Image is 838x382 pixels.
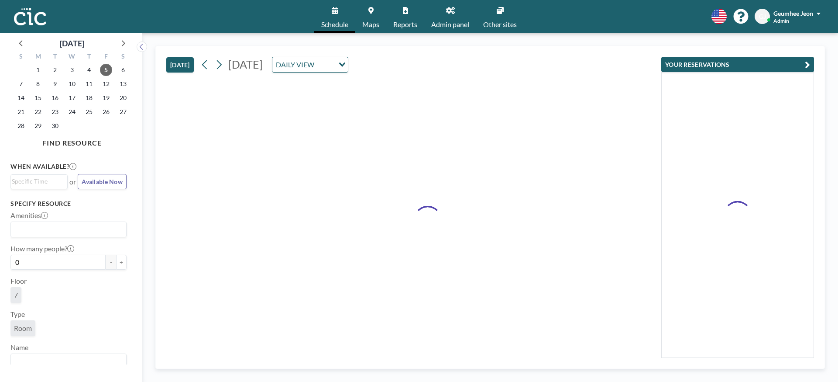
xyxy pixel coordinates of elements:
[317,59,333,70] input: Search for option
[362,21,379,28] span: Maps
[30,52,47,63] div: M
[12,177,62,186] input: Search for option
[49,78,61,90] span: Tuesday, September 9, 2025
[15,106,27,118] span: Sunday, September 21, 2025
[49,120,61,132] span: Tuesday, September 30, 2025
[10,343,28,352] label: Name
[661,57,814,72] button: YOUR RESERVATIONS
[32,92,44,104] span: Monday, September 15, 2025
[321,21,348,28] span: Schedule
[15,120,27,132] span: Sunday, September 28, 2025
[100,64,112,76] span: Friday, September 5, 2025
[66,78,78,90] span: Wednesday, September 10, 2025
[32,78,44,90] span: Monday, September 8, 2025
[83,106,95,118] span: Thursday, September 25, 2025
[12,224,121,235] input: Search for option
[773,17,789,24] span: Admin
[10,200,127,208] h3: Specify resource
[117,64,129,76] span: Saturday, September 6, 2025
[116,255,127,270] button: +
[82,178,123,185] span: Available Now
[83,64,95,76] span: Thursday, September 4, 2025
[272,57,348,72] div: Search for option
[69,177,76,186] span: or
[106,255,116,270] button: -
[66,106,78,118] span: Wednesday, September 24, 2025
[10,310,25,319] label: Type
[10,135,134,147] h4: FIND RESOURCE
[117,92,129,104] span: Saturday, September 20, 2025
[66,92,78,104] span: Wednesday, September 17, 2025
[15,78,27,90] span: Sunday, September 7, 2025
[274,59,316,70] span: DAILY VIEW
[49,106,61,118] span: Tuesday, September 23, 2025
[32,120,44,132] span: Monday, September 29, 2025
[83,78,95,90] span: Thursday, September 11, 2025
[483,21,517,28] span: Other sites
[117,78,129,90] span: Saturday, September 13, 2025
[83,92,95,104] span: Thursday, September 18, 2025
[100,92,112,104] span: Friday, September 19, 2025
[114,52,131,63] div: S
[14,8,46,25] img: organization-logo
[80,52,97,63] div: T
[60,37,84,49] div: [DATE]
[14,291,18,299] span: 7
[66,64,78,76] span: Wednesday, September 3, 2025
[49,92,61,104] span: Tuesday, September 16, 2025
[11,175,67,188] div: Search for option
[47,52,64,63] div: T
[11,354,126,369] div: Search for option
[32,106,44,118] span: Monday, September 22, 2025
[78,174,127,189] button: Available Now
[12,356,121,367] input: Search for option
[759,13,766,21] span: GJ
[431,21,469,28] span: Admin panel
[100,78,112,90] span: Friday, September 12, 2025
[49,64,61,76] span: Tuesday, September 2, 2025
[117,106,129,118] span: Saturday, September 27, 2025
[393,21,417,28] span: Reports
[166,57,194,73] button: [DATE]
[14,324,32,333] span: Room
[32,64,44,76] span: Monday, September 1, 2025
[97,52,114,63] div: F
[773,10,813,17] span: Geumhee Jeon
[64,52,81,63] div: W
[10,277,27,285] label: Floor
[11,222,126,237] div: Search for option
[13,52,30,63] div: S
[10,211,48,220] label: Amenities
[15,92,27,104] span: Sunday, September 14, 2025
[100,106,112,118] span: Friday, September 26, 2025
[228,58,263,71] span: [DATE]
[10,244,74,253] label: How many people?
